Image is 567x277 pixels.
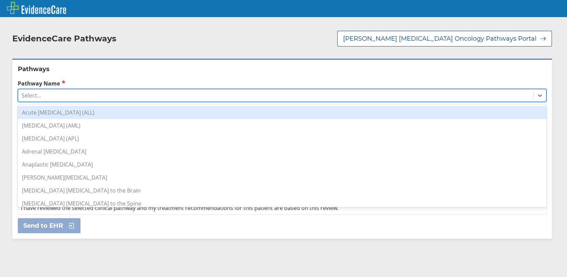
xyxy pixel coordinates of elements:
[18,158,546,171] div: Anaplastic [MEDICAL_DATA]
[18,184,546,197] div: [MEDICAL_DATA] [MEDICAL_DATA] to the Brain
[18,218,80,233] button: Send to EHR
[12,34,116,44] h2: EvidenceCare Pathways
[22,92,41,99] div: Select...
[18,79,546,87] label: Pathway Name
[23,222,63,230] span: Send to EHR
[337,31,552,47] button: [PERSON_NAME] [MEDICAL_DATA] Oncology Pathways Portal
[18,119,546,132] div: [MEDICAL_DATA] (AML)
[18,171,546,184] div: [PERSON_NAME][MEDICAL_DATA]
[343,35,537,43] span: [PERSON_NAME] [MEDICAL_DATA] Oncology Pathways Portal
[21,204,339,212] span: I have reviewed the selected clinical pathway and my treatment recommendations for this patient a...
[18,106,546,119] div: Acute [MEDICAL_DATA] (ALL)
[7,2,66,14] img: EvidenceCare
[18,132,546,145] div: [MEDICAL_DATA] (APL)
[18,197,546,210] div: [MEDICAL_DATA] [MEDICAL_DATA] to the Spine
[18,65,546,73] h2: Pathways
[18,145,546,158] div: Adrenal [MEDICAL_DATA]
